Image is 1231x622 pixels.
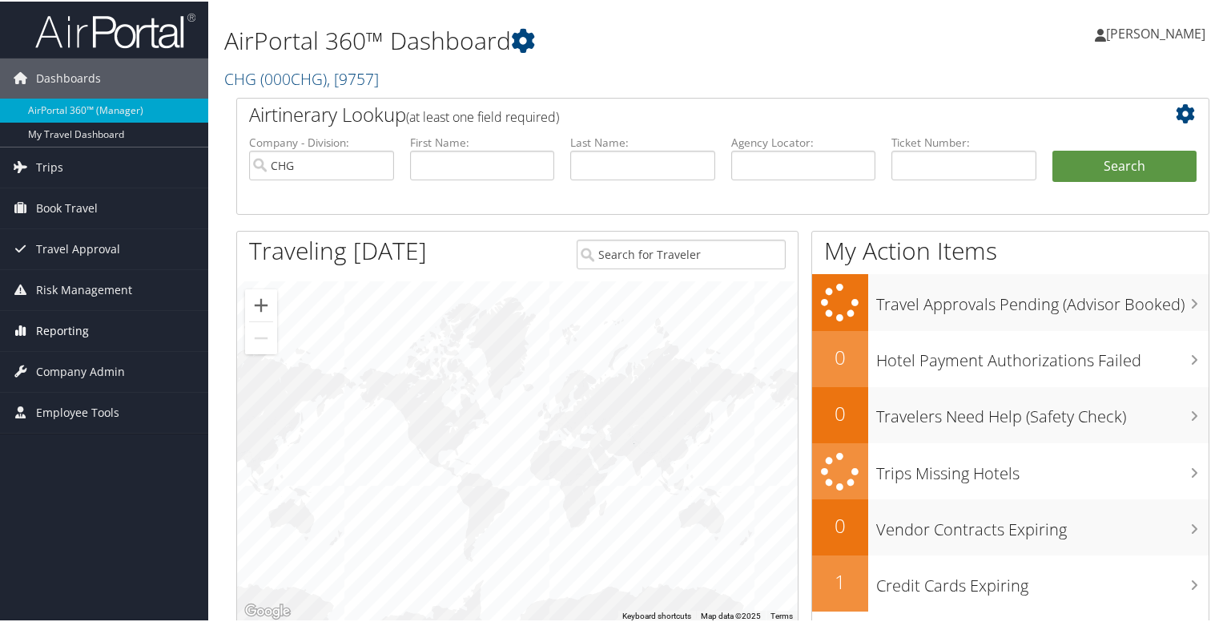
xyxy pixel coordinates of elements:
[812,554,1209,610] a: 1Credit Cards Expiring
[812,386,1209,442] a: 0Travelers Need Help (Safety Check)
[812,342,868,370] h2: 0
[876,509,1209,539] h3: Vendor Contracts Expiring
[731,133,876,149] label: Agency Locator:
[876,453,1209,483] h3: Trips Missing Hotels
[876,284,1209,314] h3: Travel Approvals Pending (Advisor Booked)
[36,269,132,309] span: Risk Management
[876,396,1209,426] h3: Travelers Need Help (Safety Check)
[812,567,868,594] h2: 1
[36,146,63,186] span: Trips
[245,288,277,320] button: Zoom in
[36,187,98,227] span: Book Travel
[327,67,379,88] span: , [ 9757 ]
[1106,23,1205,41] span: [PERSON_NAME]
[812,273,1209,329] a: Travel Approvals Pending (Advisor Booked)
[1095,8,1221,56] a: [PERSON_NAME]
[812,232,1209,266] h1: My Action Items
[249,232,427,266] h1: Traveling [DATE]
[812,498,1209,554] a: 0Vendor Contracts Expiring
[876,340,1209,370] h3: Hotel Payment Authorizations Failed
[260,67,327,88] span: ( 000CHG )
[249,133,394,149] label: Company - Division:
[622,609,691,620] button: Keyboard shortcuts
[36,309,89,349] span: Reporting
[36,350,125,390] span: Company Admin
[1052,149,1197,181] button: Search
[812,398,868,426] h2: 0
[770,610,793,619] a: Terms (opens in new tab)
[245,321,277,353] button: Zoom out
[577,238,786,268] input: Search for Traveler
[406,107,559,124] span: (at least one field required)
[241,600,294,620] img: Google
[812,329,1209,386] a: 0Hotel Payment Authorizations Failed
[224,67,379,88] a: CHG
[891,133,1036,149] label: Ticket Number:
[241,600,294,620] a: Open this area in Google Maps (opens a new window)
[701,610,761,619] span: Map data ©2025
[876,565,1209,596] h3: Credit Cards Expiring
[570,133,715,149] label: Last Name:
[812,442,1209,499] a: Trips Missing Hotels
[410,133,555,149] label: First Name:
[36,391,119,431] span: Employee Tools
[36,228,120,268] span: Travel Approval
[249,99,1116,127] h2: Airtinerary Lookup
[36,57,101,97] span: Dashboards
[224,22,889,56] h1: AirPortal 360™ Dashboard
[812,511,868,538] h2: 0
[35,10,195,48] img: airportal-logo.png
